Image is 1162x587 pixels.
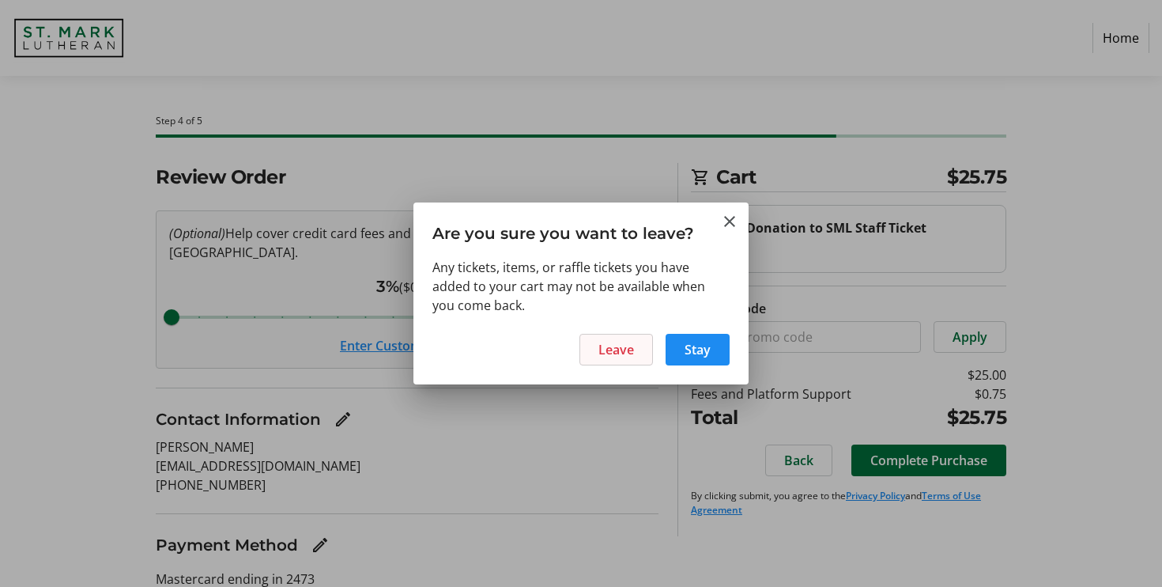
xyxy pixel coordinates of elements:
[685,340,711,359] span: Stay
[432,258,730,315] div: Any tickets, items, or raffle tickets you have added to your cart may not be available when you c...
[666,334,730,365] button: Stay
[598,340,634,359] span: Leave
[413,203,749,257] h3: Are you sure you want to leave?
[579,334,653,365] button: Leave
[720,212,739,231] button: Close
